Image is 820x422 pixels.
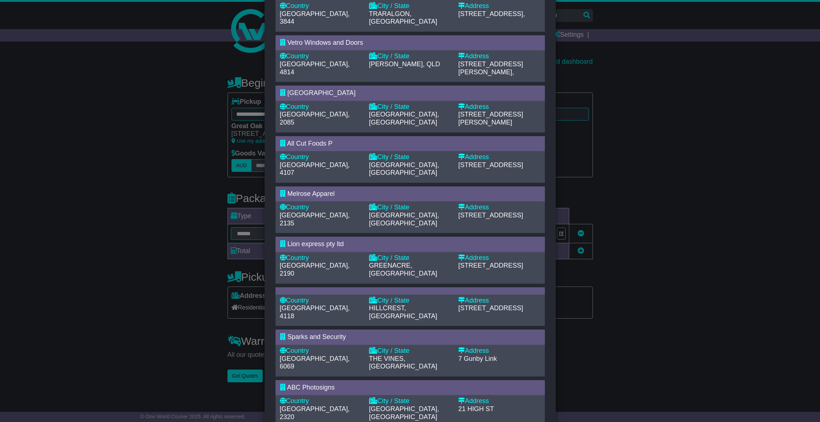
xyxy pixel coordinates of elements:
span: [GEOGRAPHIC_DATA], [GEOGRAPHIC_DATA] [369,212,439,227]
span: [STREET_ADDRESS] [458,161,523,169]
span: [GEOGRAPHIC_DATA], 2190 [280,262,350,277]
span: GREENACRE, [GEOGRAPHIC_DATA] [369,262,437,277]
span: TRARALGON, [GEOGRAPHIC_DATA] [369,10,437,25]
span: [GEOGRAPHIC_DATA], 2135 [280,212,350,227]
div: City / State [369,52,451,60]
span: [GEOGRAPHIC_DATA], 4118 [280,304,350,320]
span: [PERSON_NAME], QLD [369,60,440,68]
span: [GEOGRAPHIC_DATA], [GEOGRAPHIC_DATA] [369,111,439,126]
span: [STREET_ADDRESS], [458,10,525,17]
span: Vetro Windows and Doors [288,39,363,46]
div: City / State [369,2,451,10]
div: Country [280,204,362,212]
div: City / State [369,103,451,111]
span: [STREET_ADDRESS] [458,304,523,312]
div: Address [458,52,540,60]
span: THE VINES, [GEOGRAPHIC_DATA] [369,355,437,370]
div: Address [458,397,540,405]
div: City / State [369,254,451,262]
span: Melrose Apparel [288,190,335,197]
span: HILLCREST, [GEOGRAPHIC_DATA] [369,304,437,320]
span: Lion express pty ltd [288,240,344,248]
span: 7 Gunby Link [458,355,497,362]
span: [GEOGRAPHIC_DATA], [GEOGRAPHIC_DATA] [369,405,439,421]
div: Country [280,297,362,305]
div: City / State [369,204,451,212]
div: Country [280,52,362,60]
span: [STREET_ADDRESS] [458,212,523,219]
span: All Cut Foods P [287,140,333,147]
div: City / State [369,297,451,305]
span: [GEOGRAPHIC_DATA], 6069 [280,355,350,370]
div: City / State [369,397,451,405]
span: [STREET_ADDRESS][PERSON_NAME] [458,111,523,126]
span: [GEOGRAPHIC_DATA], 4107 [280,161,350,177]
div: Address [458,153,540,161]
div: City / State [369,347,451,355]
div: Address [458,347,540,355]
div: Country [280,153,362,161]
span: ABC Photosigns [287,384,335,391]
span: [GEOGRAPHIC_DATA] [288,89,356,96]
div: Country [280,254,362,262]
div: Address [458,2,540,10]
span: Sparks and Security [288,333,346,340]
div: Address [458,204,540,212]
span: [STREET_ADDRESS][PERSON_NAME], [458,60,523,76]
div: Country [280,2,362,10]
span: [GEOGRAPHIC_DATA], 3844 [280,10,350,25]
div: Address [458,254,540,262]
div: Country [280,397,362,405]
span: 21 HIGH ST [458,405,494,413]
div: Country [280,103,362,111]
span: [STREET_ADDRESS] [458,262,523,269]
span: [GEOGRAPHIC_DATA], 2085 [280,111,350,126]
div: Address [458,297,540,305]
div: City / State [369,153,451,161]
span: [GEOGRAPHIC_DATA], [GEOGRAPHIC_DATA] [369,161,439,177]
span: [GEOGRAPHIC_DATA], 4814 [280,60,350,76]
div: Country [280,347,362,355]
span: [GEOGRAPHIC_DATA], 2320 [280,405,350,421]
div: Address [458,103,540,111]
